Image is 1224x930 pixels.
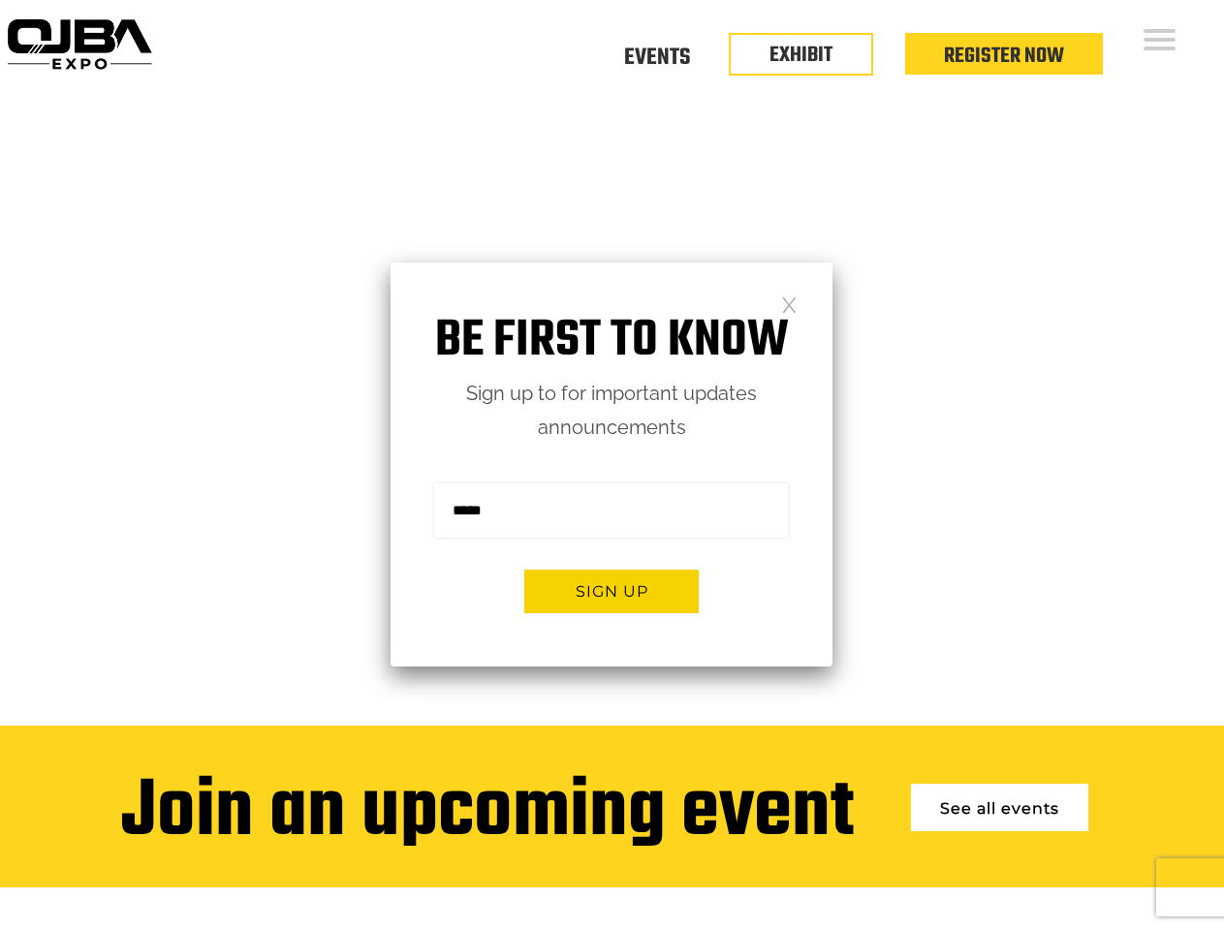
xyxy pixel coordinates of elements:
[524,570,699,613] button: Sign up
[769,39,832,72] a: EXHIBIT
[781,295,798,312] a: Close
[944,40,1064,73] a: Register Now
[121,769,854,858] div: Join an upcoming event
[391,377,832,445] p: Sign up to for important updates announcements
[911,784,1088,831] a: See all events
[391,311,832,372] h1: Be first to know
